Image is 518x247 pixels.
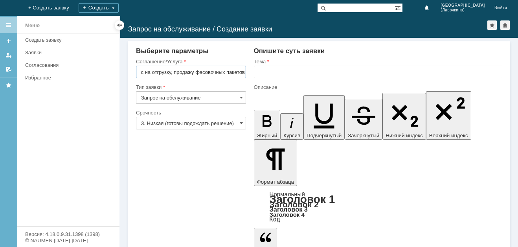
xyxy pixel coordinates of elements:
span: Расширенный поиск [395,4,402,11]
span: [GEOGRAPHIC_DATA] [441,3,485,8]
a: Нормальный [270,191,305,197]
button: Нижний индекс [382,93,426,140]
span: Подчеркнутый [307,133,342,138]
a: Заявки [22,46,118,59]
span: Опишите суть заявки [254,47,325,55]
div: Описание [254,85,501,90]
div: Заявки [25,50,115,55]
span: Формат абзаца [257,179,294,185]
div: Скрыть меню [115,20,124,30]
div: Сделать домашней страницей [500,20,510,30]
div: Избранное [25,75,106,81]
div: Создать заявку [25,37,115,43]
span: Жирный [257,133,277,138]
a: Код [270,216,280,223]
span: Нижний индекс [386,133,423,138]
button: Формат абзаца [254,140,297,186]
a: Мои согласования [2,63,15,76]
div: Срочность [136,110,244,115]
button: Жирный [254,110,281,140]
a: Мои заявки [2,49,15,61]
button: Зачеркнутый [345,99,382,140]
button: Подчеркнутый [303,95,345,140]
a: Заголовок 4 [270,211,305,218]
div: © NAUMEN [DATE]-[DATE] [25,238,112,243]
div: Версия: 4.18.0.9.31.1398 (1398) [25,232,112,237]
div: Тип заявки [136,85,244,90]
span: (Лавочкина) [441,8,485,13]
div: Формат абзаца [254,192,502,222]
button: Верхний индекс [426,91,471,140]
a: Заголовок 3 [270,206,308,213]
span: Курсив [283,133,300,138]
a: Согласования [22,59,118,71]
div: Создать [79,3,119,13]
span: Выберите параметры [136,47,209,55]
a: Заголовок 2 [270,200,319,209]
div: Согласования [25,62,115,68]
div: Добавить в избранное [487,20,497,30]
div: Меню [25,21,40,30]
a: Создать заявку [2,35,15,47]
button: Курсив [280,113,303,140]
span: Верхний индекс [429,133,468,138]
a: Создать заявку [22,34,118,46]
a: Заголовок 1 [270,193,335,205]
span: Зачеркнутый [348,133,379,138]
div: Соглашение/Услуга [136,59,244,64]
div: Запрос на обслуживание / Создание заявки [128,25,487,33]
div: Тема [254,59,501,64]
